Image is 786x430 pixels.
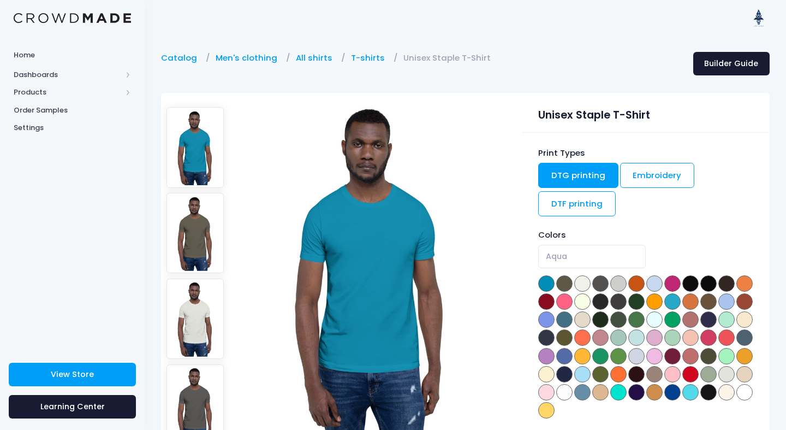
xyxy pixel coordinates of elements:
[538,102,754,123] div: Unisex Staple T-Shirt
[161,52,203,64] a: Catalog
[538,229,754,241] div: Colors
[538,163,618,188] a: DTG printing
[538,147,754,159] div: Print Types
[296,52,338,64] a: All shirts
[40,401,105,412] span: Learning Center
[9,395,136,419] a: Learning Center
[14,122,131,133] span: Settings
[748,7,770,29] img: User
[14,50,131,61] span: Home
[538,245,646,268] span: Aqua
[9,363,136,386] a: View Store
[546,251,567,262] span: Aqua
[14,87,122,98] span: Products
[14,105,131,116] span: Order Samples
[620,163,695,188] a: Embroidery
[351,52,390,64] a: T-shirts
[14,69,122,80] span: Dashboards
[693,52,770,75] a: Builder Guide
[51,369,94,380] span: View Store
[538,191,616,216] a: DTF printing
[216,52,283,64] a: Men's clothing
[14,13,131,23] img: Logo
[403,52,496,64] a: Unisex Staple T-Shirt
